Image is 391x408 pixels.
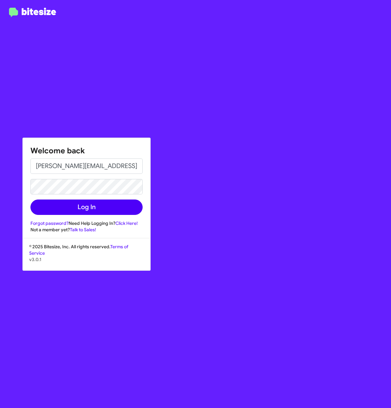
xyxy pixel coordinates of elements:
[115,220,138,226] a: Click Here!
[23,243,150,270] div: © 2025 Bitesize, Inc. All rights reserved.
[70,227,96,233] a: Talk to Sales!
[30,220,69,226] a: Forgot password?
[30,220,143,226] div: Need Help Logging In?
[30,158,143,174] input: Email address
[29,256,144,263] p: v3.0.1
[30,226,143,233] div: Not a member yet?
[30,200,143,215] button: Log In
[30,146,143,156] h1: Welcome back
[29,244,128,256] a: Terms of Service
